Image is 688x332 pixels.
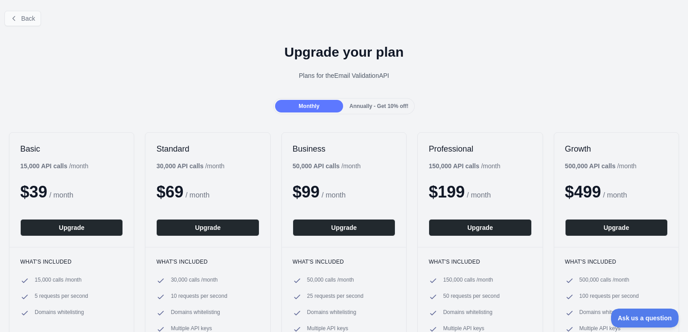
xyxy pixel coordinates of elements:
span: $ 199 [429,183,465,201]
iframe: Toggle Customer Support [611,309,679,328]
h2: Professional [429,144,531,154]
h2: Standard [156,144,259,154]
span: $ 499 [565,183,601,201]
div: / month [429,162,500,170]
h2: Growth [565,144,668,154]
b: 50,000 API calls [293,162,340,170]
h2: Business [293,144,395,154]
div: / month [293,162,361,170]
span: $ 99 [293,183,320,201]
b: 150,000 API calls [429,162,479,170]
div: / month [565,162,637,170]
b: 500,000 API calls [565,162,616,170]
